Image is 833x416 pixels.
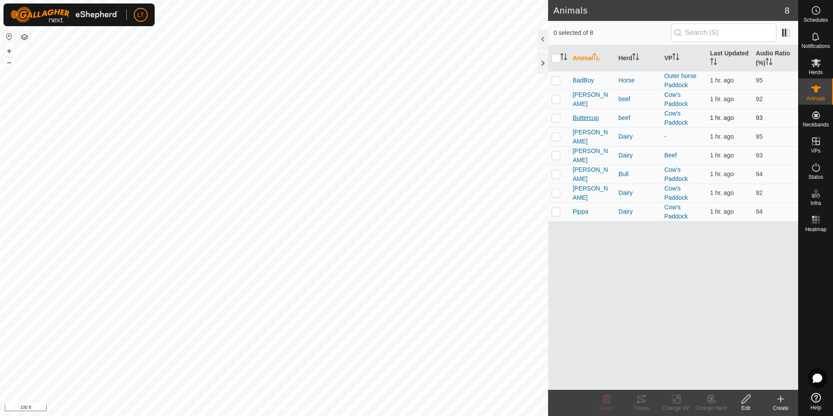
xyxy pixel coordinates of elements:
span: Status [808,174,823,180]
span: Aug 13, 2025, 4:33 PM [710,170,734,177]
span: [PERSON_NAME] [572,165,611,184]
span: 94 [756,208,763,215]
span: 95 [756,133,763,140]
span: 94 [756,170,763,177]
span: Aug 13, 2025, 4:33 PM [710,114,734,121]
span: Heatmap [805,227,826,232]
p-sorticon: Activate to sort [560,55,567,61]
span: 92 [756,189,763,196]
div: Edit [728,404,763,412]
span: Infra [810,201,821,206]
span: Aug 13, 2025, 4:33 PM [710,77,734,84]
app-display-virtual-paddock-transition: - [664,133,667,140]
a: Cow's Paddock [664,204,688,220]
div: beef [619,113,657,123]
p-sorticon: Activate to sort [765,59,772,66]
span: Aug 13, 2025, 4:33 PM [710,208,734,215]
p-sorticon: Activate to sort [672,55,679,61]
div: Horse [619,76,657,85]
span: Neckbands [803,122,829,127]
p-sorticon: Activate to sort [593,55,600,61]
span: 95 [756,77,763,84]
div: Tracks [624,404,659,412]
span: Animals [806,96,825,101]
th: VP [661,45,707,72]
span: 0 selected of 8 [553,28,670,38]
div: Change VP [659,404,694,412]
span: 93 [756,114,763,121]
input: Search (S) [671,24,776,42]
div: Dairy [619,188,657,198]
a: Contact Us [283,405,308,413]
span: Buttercup [572,113,599,123]
span: Aug 13, 2025, 4:33 PM [710,189,734,196]
p-sorticon: Activate to sort [632,55,639,61]
span: LT [137,10,144,20]
div: Dairy [619,132,657,141]
span: Aug 13, 2025, 4:33 PM [710,95,734,102]
span: VPs [811,148,820,153]
img: Gallagher Logo [10,7,119,23]
th: Herd [615,45,661,72]
span: [PERSON_NAME] [572,90,611,109]
span: Delete [599,405,614,411]
button: Map Layers [19,32,30,42]
span: Pippa [572,207,588,216]
span: BadBoy [572,76,594,85]
a: Cow's Paddock [664,185,688,201]
span: Aug 13, 2025, 4:33 PM [710,152,734,159]
h2: Animals [553,5,784,16]
div: Create [763,404,798,412]
button: – [4,57,14,68]
button: + [4,46,14,56]
th: Last Updated [707,45,752,72]
div: Dairy [619,207,657,216]
span: 92 [756,95,763,102]
th: Audio Ratio (%) [752,45,798,72]
span: Schedules [803,17,828,23]
span: 8 [785,4,789,17]
a: Beef [664,152,677,159]
span: Herds [809,70,823,75]
span: Aug 13, 2025, 4:33 PM [710,133,734,140]
a: Help [799,389,833,414]
span: Notifications [802,44,830,49]
span: [PERSON_NAME] [572,128,611,146]
th: Animal [569,45,615,72]
div: Dairy [619,151,657,160]
a: Outer horse Paddock [664,72,697,89]
a: Cow's Paddock [664,91,688,107]
p-sorticon: Activate to sort [710,59,717,66]
div: beef [619,95,657,104]
a: Cow's Paddock [664,110,688,126]
button: Reset Map [4,31,14,42]
div: Change Herd [694,404,728,412]
a: Privacy Policy [240,405,272,413]
span: [PERSON_NAME] [572,184,611,202]
a: Cow's Paddock [664,166,688,182]
div: Bull [619,170,657,179]
span: [PERSON_NAME] [572,147,611,165]
span: Help [810,405,821,410]
span: 93 [756,152,763,159]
